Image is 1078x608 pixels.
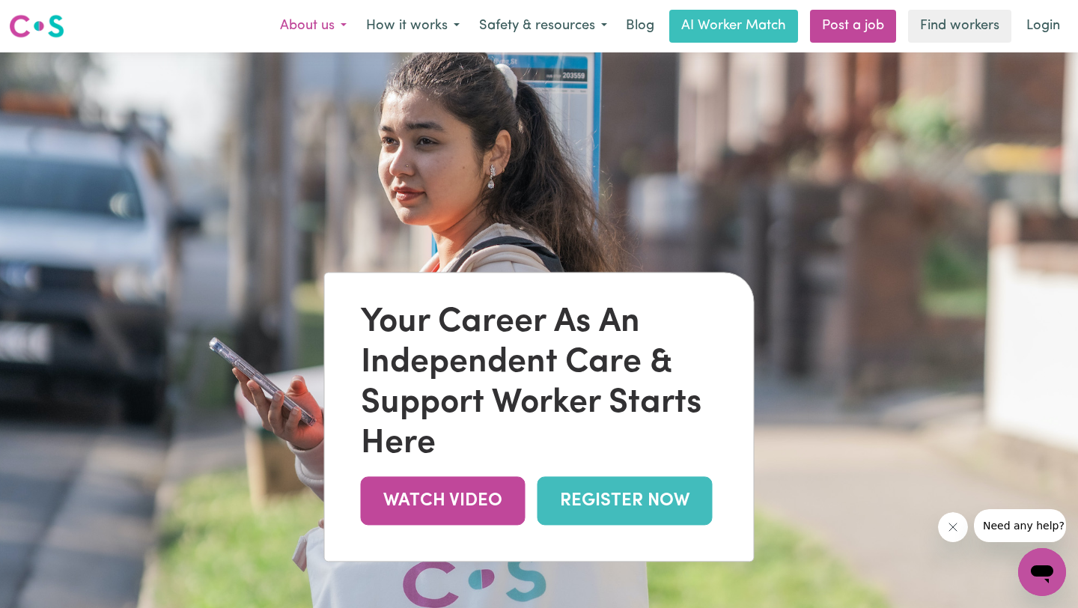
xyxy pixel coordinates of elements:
iframe: Button to launch messaging window [1018,548,1066,596]
div: Your Career As An Independent Care & Support Worker Starts Here [361,303,718,465]
a: Post a job [810,10,896,43]
a: Login [1017,10,1069,43]
img: Careseekers logo [9,13,64,40]
button: Safety & resources [469,10,617,42]
iframe: Message from company [974,509,1066,542]
a: WATCH VIDEO [361,477,526,526]
iframe: Close message [938,512,968,542]
a: AI Worker Match [669,10,798,43]
button: About us [270,10,356,42]
a: Careseekers logo [9,9,64,43]
button: How it works [356,10,469,42]
a: Blog [617,10,663,43]
a: REGISTER NOW [538,477,713,526]
a: Find workers [908,10,1011,43]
